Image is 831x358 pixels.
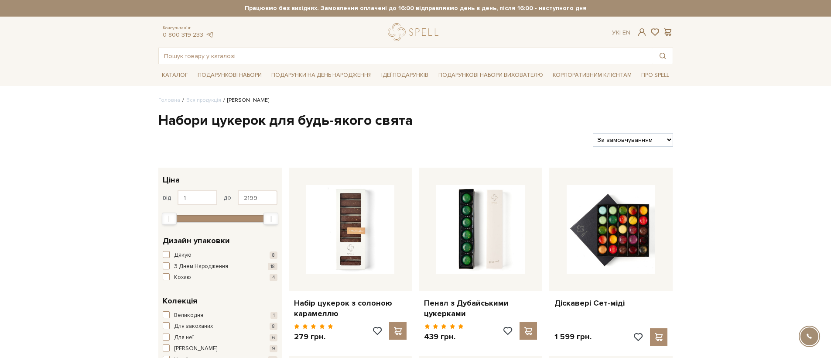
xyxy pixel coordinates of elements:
[268,69,375,82] a: Подарунки на День народження
[178,190,217,205] input: Ціна
[270,312,277,319] span: 1
[174,311,203,320] span: Великодня
[554,298,667,308] a: Діскавері Сет-міді
[263,213,278,225] div: Max
[424,298,537,319] a: Пенал з Дубайськими цукерками
[163,311,277,320] button: Великодня 1
[619,29,621,36] span: |
[270,274,277,281] span: 4
[205,31,214,38] a: telegram
[158,97,180,103] a: Головна
[238,190,277,205] input: Ціна
[194,69,265,82] a: Подарункові набори
[158,69,192,82] a: Каталог
[163,31,203,38] a: 0 800 319 233
[174,334,194,342] span: Для неї
[163,174,180,186] span: Ціна
[163,251,277,260] button: Дякую 8
[653,48,673,64] button: Пошук товару у каталозі
[270,251,277,259] span: 8
[163,235,230,247] span: Дизайн упаковки
[163,334,277,342] button: Для неї 6
[554,332,592,342] p: 1 599 грн.
[163,194,171,202] span: від
[163,262,277,271] button: З Днем Народження 18
[163,295,197,307] span: Колекція
[378,69,432,82] a: Ідеї подарунків
[270,345,277,352] span: 9
[174,262,228,271] span: З Днем Народження
[268,263,277,270] span: 18
[163,273,277,282] button: Кохаю 4
[174,344,217,353] span: [PERSON_NAME]
[294,298,407,319] a: Набір цукерок з солоною карамеллю
[638,69,673,82] a: Про Spell
[158,112,673,130] h1: Набори цукерок для будь-якого свята
[174,273,191,282] span: Кохаю
[174,251,192,260] span: Дякую
[162,213,177,225] div: Min
[549,68,635,83] a: Корпоративним клієнтам
[435,68,547,83] a: Подарункові набори вихователю
[294,332,334,342] p: 279 грн.
[388,23,442,41] a: logo
[163,322,277,331] button: Для закоханих 8
[224,194,231,202] span: до
[612,29,630,37] div: Ук
[270,334,277,341] span: 6
[159,48,653,64] input: Пошук товару у каталозі
[424,332,464,342] p: 439 грн.
[622,29,630,36] a: En
[163,344,277,353] button: [PERSON_NAME] 9
[270,323,277,330] span: 8
[174,322,213,331] span: Для закоханих
[163,25,214,31] span: Консультація:
[221,96,269,104] li: [PERSON_NAME]
[186,97,221,103] a: Вся продукція
[158,4,673,12] strong: Працюємо без вихідних. Замовлення оплачені до 16:00 відправляємо день в день, після 16:00 - насту...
